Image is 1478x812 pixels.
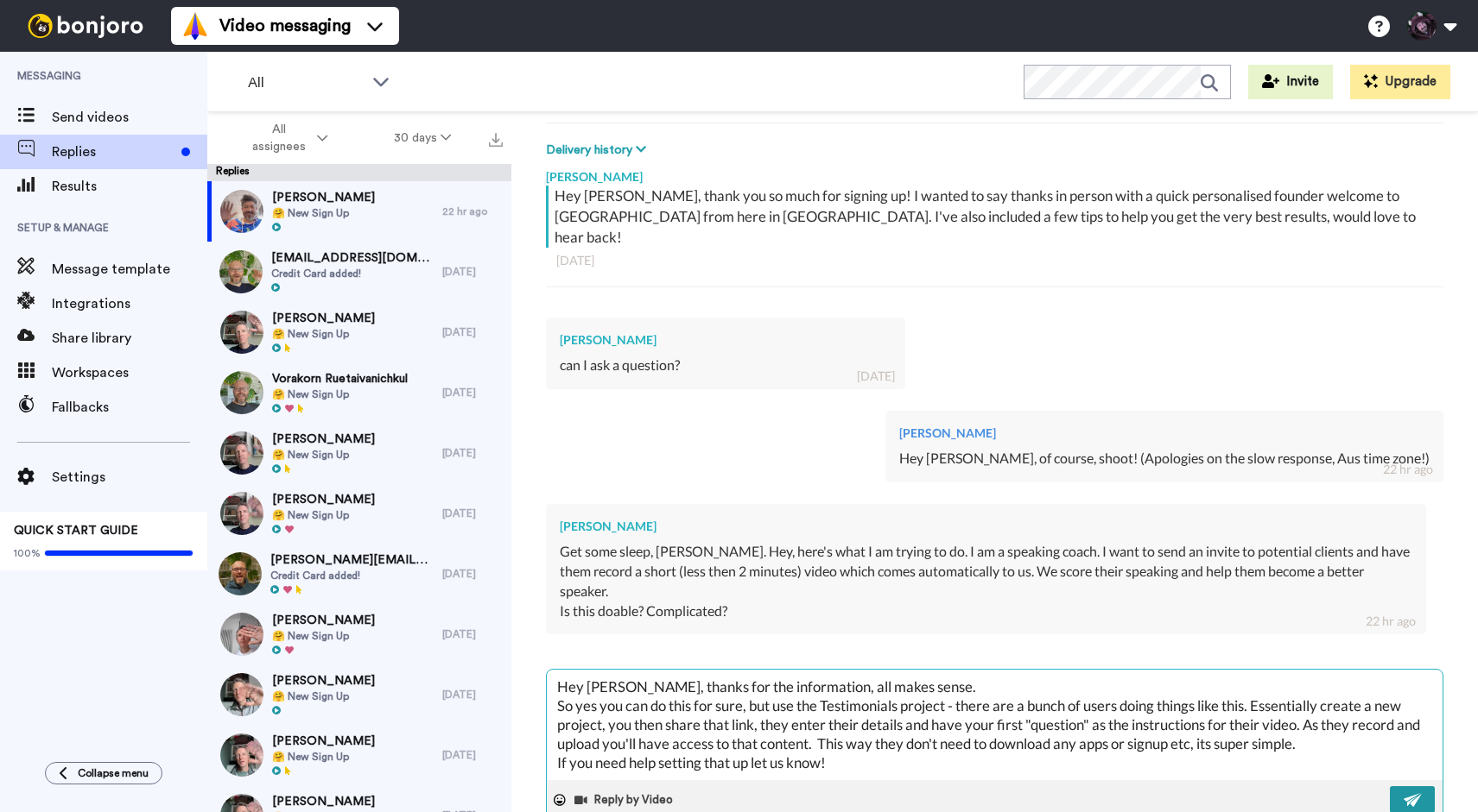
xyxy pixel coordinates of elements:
[560,601,1412,621] div: Is this doable? Complicated?
[248,72,364,93] span: All
[14,525,138,537] span: QUICK START GUIDE
[207,664,511,725] a: [PERSON_NAME]🤗 New Sign Up[DATE]
[219,250,263,293] img: 3e171f2a-8c1a-4003-8a59-003ea36dbb8d-thumb.jpg
[272,189,375,206] span: [PERSON_NAME]
[546,141,651,160] button: Delivery history
[207,164,511,181] div: Replies
[899,449,1430,469] div: Hey [PERSON_NAME], of course, shoot! (Apologies on the slow response, Aus time zone!)
[207,302,511,362] a: [PERSON_NAME]🤗 New Sign Up[DATE]
[547,670,1443,780] textarea: Hey [PERSON_NAME], thanks for the information, all makes sense. So yes you can do this for sure, ...
[272,793,375,810] span: [PERSON_NAME]
[272,672,375,689] span: [PERSON_NAME]
[442,265,503,279] div: [DATE]
[442,748,503,762] div: [DATE]
[78,766,149,780] span: Collapse menu
[272,370,408,387] span: Vorakorn Ruetaivanichkul
[220,492,263,535] img: db8ce8f7-37e6-45f1-b482-8a4a7fdb2a22-thumb.jpg
[442,567,503,581] div: [DATE]
[244,121,314,155] span: All assignees
[271,249,434,267] span: [EMAIL_ADDRESS][DOMAIN_NAME]
[442,627,503,641] div: [DATE]
[207,725,511,785] a: [PERSON_NAME]🤗 New Sign Up[DATE]
[207,423,511,483] a: [PERSON_NAME]🤗 New Sign Up[DATE]
[560,542,1412,601] div: Get some sleep, [PERSON_NAME]. Hey, here's what I am trying to do. I am a speaking coach. I want ...
[207,362,511,423] a: Vorakorn Ruetaivanichkul🤗 New Sign Up[DATE]
[219,14,351,38] span: Video messaging
[52,328,207,349] span: Share library
[484,125,508,151] button: Export all results that match these filters now.
[1366,613,1416,630] div: 22 hr ago
[52,293,207,314] span: Integrations
[560,331,891,349] div: [PERSON_NAME]
[52,397,207,418] span: Fallbacks
[271,267,434,280] span: Credit Card added!
[442,325,503,339] div: [DATE]
[220,673,263,716] img: 605b730f-86d2-4b1c-ad08-0fdc43cc8c10-thumb.jpg
[857,368,895,385] div: [DATE]
[272,491,375,508] span: [PERSON_NAME]
[560,356,891,375] div: can I ask a question?
[442,446,503,460] div: [DATE]
[272,448,375,462] span: 🤗 New Sign Up
[272,612,375,629] span: [PERSON_NAME]
[272,206,375,220] span: 🤗 New Sign Up
[52,176,207,197] span: Results
[21,14,150,38] img: bj-logo-header-white.svg
[207,483,511,544] a: [PERSON_NAME]🤗 New Sign Up[DATE]
[211,114,361,162] button: All assignees
[52,467,207,488] span: Settings
[272,327,375,341] span: 🤗 New Sign Up
[52,107,207,128] span: Send videos
[270,569,434,582] span: Credit Card added!
[489,133,503,147] img: export.svg
[555,186,1439,248] div: Hey [PERSON_NAME], thank you so much for signing up! I wanted to say thanks in person with a quic...
[272,733,375,750] span: [PERSON_NAME]
[442,507,503,520] div: [DATE]
[442,688,503,702] div: [DATE]
[272,689,375,703] span: 🤗 New Sign Up
[207,242,511,302] a: [EMAIL_ADDRESS][DOMAIN_NAME]Credit Card added![DATE]
[272,750,375,764] span: 🤗 New Sign Up
[546,160,1443,186] div: [PERSON_NAME]
[207,544,511,604] a: [PERSON_NAME][EMAIL_ADDRESS][DOMAIN_NAME]Credit Card added![DATE]
[220,311,263,354] img: 3d9aadb5-ec8d-4a16-bcd2-45614f6a49a5-thumb.jpg
[1248,65,1333,99] button: Invite
[361,123,485,154] button: 30 days
[1383,461,1433,478] div: 22 hr ago
[52,259,207,280] span: Message template
[220,733,263,777] img: 587bb185-235c-4b5b-8672-f5e82b8e3d41-thumb.jpg
[220,613,263,656] img: 6a42e8aa-c9a8-4302-90c1-d0547754cef2-thumb.jpg
[45,762,162,784] button: Collapse menu
[272,508,375,522] span: 🤗 New Sign Up
[442,205,503,218] div: 22 hr ago
[442,386,503,400] div: [DATE]
[219,552,262,595] img: ac519f94-ef5f-4835-b5e1-51563c9d4347-thumb.jpg
[1404,793,1423,807] img: send-white.svg
[207,181,511,242] a: [PERSON_NAME]🤗 New Sign Up22 hr ago
[899,425,1430,442] div: [PERSON_NAME]
[52,142,174,162] span: Replies
[272,629,375,643] span: 🤗 New Sign Up
[220,190,263,233] img: 0f53e3be-fb35-4fb8-803a-95d38840c2ca-thumb.jpg
[207,604,511,664] a: [PERSON_NAME]🤗 New Sign Up[DATE]
[556,252,1433,269] div: [DATE]
[181,12,209,40] img: vm-color.svg
[14,546,41,560] span: 100%
[220,371,263,414] img: f33cda64-340f-4753-b3ac-5768991b72f7-thumb.jpg
[272,310,375,327] span: [PERSON_NAME]
[220,431,263,475] img: 5ca9e2c7-4c05-4a82-9f85-54e3d187bfe2-thumb.jpg
[272,431,375,448] span: [PERSON_NAME]
[560,518,1412,535] div: [PERSON_NAME]
[272,387,408,401] span: 🤗 New Sign Up
[270,551,434,569] span: [PERSON_NAME][EMAIL_ADDRESS][DOMAIN_NAME]
[52,362,207,383] span: Workspaces
[1350,65,1450,99] button: Upgrade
